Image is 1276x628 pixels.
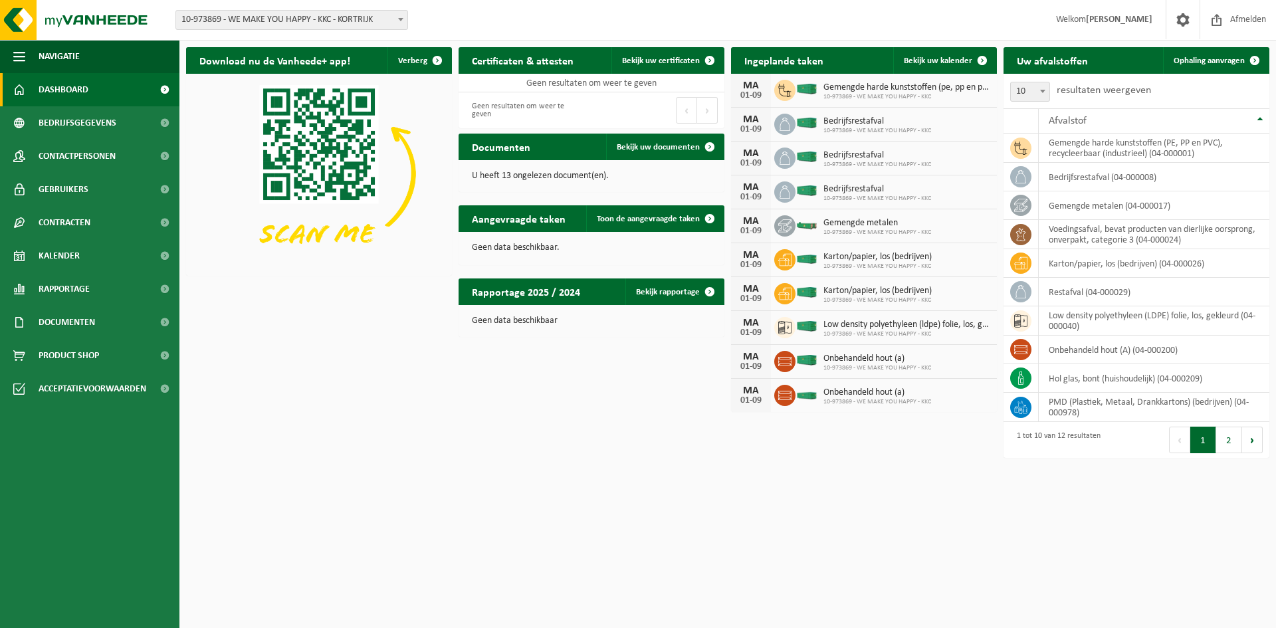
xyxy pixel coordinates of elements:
[611,47,723,74] a: Bekijk uw certificaten
[1011,82,1049,101] span: 10
[465,96,585,125] div: Geen resultaten om weer te geven
[738,362,764,371] div: 01-09
[796,117,818,129] img: HK-XC-40-GN-00
[738,148,764,159] div: MA
[39,239,80,272] span: Kalender
[39,106,116,140] span: Bedrijfsgegevens
[622,56,700,65] span: Bekijk uw certificaten
[1174,56,1245,65] span: Ophaling aanvragen
[738,125,764,134] div: 01-09
[39,140,116,173] span: Contactpersonen
[823,116,931,127] span: Bedrijfsrestafval
[39,272,90,306] span: Rapportage
[823,354,931,364] span: Onbehandeld hout (a)
[1057,85,1151,96] label: resultaten weergeven
[738,227,764,236] div: 01-09
[472,243,711,253] p: Geen data beschikbaar.
[676,97,697,124] button: Previous
[796,286,818,298] img: HK-XC-40-GN-00
[738,318,764,328] div: MA
[459,47,587,73] h2: Certificaten & attesten
[186,47,364,73] h2: Download nu de Vanheede+ app!
[1086,15,1152,25] strong: [PERSON_NAME]
[738,182,764,193] div: MA
[823,320,990,330] span: Low density polyethyleen (ldpe) folie, los, gekleurd
[796,388,818,400] img: HK-XC-20-GN-00
[738,250,764,261] div: MA
[823,127,931,135] span: 10-973869 - WE MAKE YOU HAPPY - KKC
[697,97,718,124] button: Next
[39,173,88,206] span: Gebruikers
[823,296,932,304] span: 10-973869 - WE MAKE YOU HAPPY - KKC
[1004,47,1101,73] h2: Uw afvalstoffen
[823,184,931,195] span: Bedrijfsrestafval
[1049,116,1087,126] span: Afvalstof
[1039,249,1269,278] td: karton/papier, los (bedrijven) (04-000026)
[738,91,764,100] div: 01-09
[1242,427,1263,453] button: Next
[1039,364,1269,393] td: hol glas, bont (huishoudelijk) (04-000209)
[459,134,544,159] h2: Documenten
[617,143,700,152] span: Bekijk uw documenten
[1190,427,1216,453] button: 1
[1163,47,1268,74] a: Ophaling aanvragen
[796,354,818,366] img: HK-XC-40-GN-00
[823,330,990,338] span: 10-973869 - WE MAKE YOU HAPPY - KKC
[893,47,996,74] a: Bekijk uw kalender
[586,205,723,232] a: Toon de aangevraagde taken
[459,74,724,92] td: Geen resultaten om weer te geven
[1039,134,1269,163] td: gemengde harde kunststoffen (PE, PP en PVC), recycleerbaar (industrieel) (04-000001)
[1039,163,1269,191] td: bedrijfsrestafval (04-000008)
[738,294,764,304] div: 01-09
[39,339,99,372] span: Product Shop
[796,185,818,197] img: HK-XC-40-GN-00
[823,82,990,93] span: Gemengde harde kunststoffen (pe, pp en pvc), recycleerbaar (industrieel)
[738,261,764,270] div: 01-09
[796,219,818,231] img: HK-XC-10-GN-00
[738,328,764,338] div: 01-09
[176,11,407,29] span: 10-973869 - WE MAKE YOU HAPPY - KKC - KORTRIJK
[738,216,764,227] div: MA
[823,218,931,229] span: Gemengde metalen
[738,193,764,202] div: 01-09
[625,278,723,305] a: Bekijk rapportage
[823,262,932,270] span: 10-973869 - WE MAKE YOU HAPPY - KKC
[796,253,818,264] img: HK-XC-30-GN-00
[738,396,764,405] div: 01-09
[738,114,764,125] div: MA
[823,150,931,161] span: Bedrijfsrestafval
[823,364,931,372] span: 10-973869 - WE MAKE YOU HAPPY - KKC
[796,320,818,332] img: HK-XC-40-GN-00
[823,229,931,237] span: 10-973869 - WE MAKE YOU HAPPY - KKC
[738,159,764,168] div: 01-09
[738,80,764,91] div: MA
[39,372,146,405] span: Acceptatievoorwaarden
[796,151,818,163] img: HK-XC-40-GN-00
[823,286,932,296] span: Karton/papier, los (bedrijven)
[1169,427,1190,453] button: Previous
[186,74,452,273] img: Download de VHEPlus App
[1010,425,1101,455] div: 1 tot 10 van 12 resultaten
[39,73,88,106] span: Dashboard
[823,93,990,101] span: 10-973869 - WE MAKE YOU HAPPY - KKC
[904,56,972,65] span: Bekijk uw kalender
[1039,306,1269,336] td: low density polyethyleen (LDPE) folie, los, gekleurd (04-000040)
[472,171,711,181] p: U heeft 13 ongelezen document(en).
[459,205,579,231] h2: Aangevraagde taken
[731,47,837,73] h2: Ingeplande taken
[1039,191,1269,220] td: gemengde metalen (04-000017)
[823,161,931,169] span: 10-973869 - WE MAKE YOU HAPPY - KKC
[823,195,931,203] span: 10-973869 - WE MAKE YOU HAPPY - KKC
[796,83,818,95] img: HK-XC-40-GN-00
[738,352,764,362] div: MA
[39,206,90,239] span: Contracten
[459,278,593,304] h2: Rapportage 2025 / 2024
[175,10,408,30] span: 10-973869 - WE MAKE YOU HAPPY - KKC - KORTRIJK
[398,56,427,65] span: Verberg
[823,398,931,406] span: 10-973869 - WE MAKE YOU HAPPY - KKC
[1039,220,1269,249] td: voedingsafval, bevat producten van dierlijke oorsprong, onverpakt, categorie 3 (04-000024)
[1039,393,1269,422] td: PMD (Plastiek, Metaal, Drankkartons) (bedrijven) (04-000978)
[39,306,95,339] span: Documenten
[1039,278,1269,306] td: restafval (04-000029)
[738,385,764,396] div: MA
